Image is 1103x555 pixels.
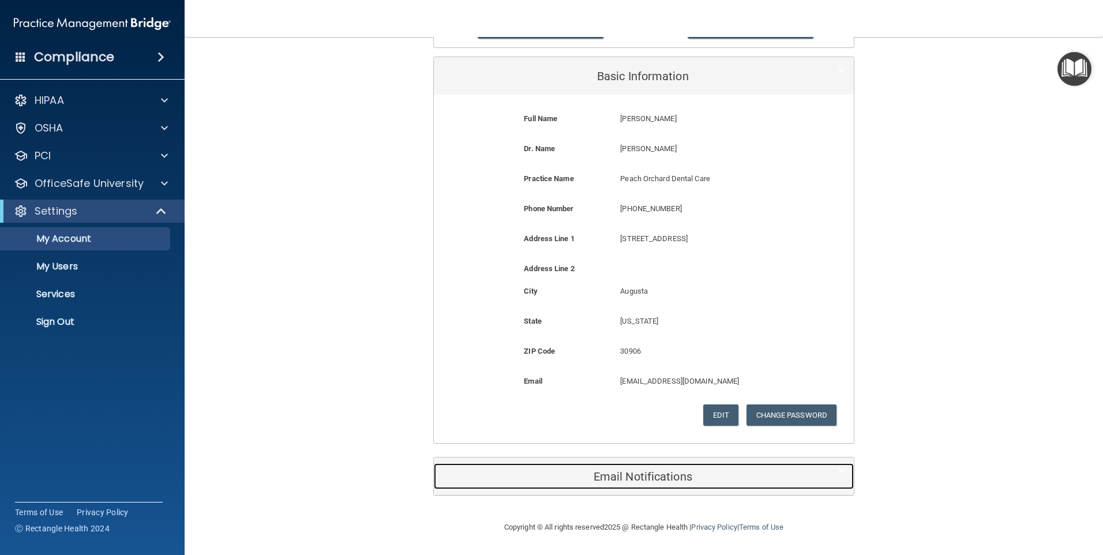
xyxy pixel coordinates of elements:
p: Peach Orchard Dental Care [620,172,796,186]
a: Privacy Policy [77,507,129,518]
b: Address Line 1 [524,234,574,243]
b: Phone Number [524,204,573,213]
p: My Users [7,261,165,272]
a: HIPAA [14,93,168,107]
h5: Basic Information [442,70,810,82]
p: [US_STATE] [620,314,796,328]
p: HIPAA [35,93,64,107]
a: OSHA [14,121,168,135]
b: ZIP Code [524,347,555,355]
b: Full Name [524,114,557,123]
p: OSHA [35,121,63,135]
a: Terms of Use [15,507,63,518]
a: Terms of Use [739,523,783,531]
a: OfficeSafe University [14,177,168,190]
p: [EMAIL_ADDRESS][DOMAIN_NAME] [620,374,796,388]
p: [PHONE_NUMBER] [620,202,796,216]
a: Settings [14,204,167,218]
p: Settings [35,204,77,218]
p: Sign Out [7,316,165,328]
b: Dr. Name [524,144,555,153]
p: Services [7,288,165,300]
h4: Compliance [34,49,114,65]
h5: Email Notifications [442,470,810,483]
p: Augusta [620,284,796,298]
span: Ⓒ Rectangle Health 2024 [15,523,110,534]
b: State [524,317,542,325]
button: Change Password [746,404,837,426]
p: [PERSON_NAME] [620,142,796,156]
a: Email Notifications [442,463,845,489]
a: PCI [14,149,168,163]
img: PMB logo [14,12,171,35]
b: Practice Name [524,174,573,183]
b: Email [524,377,542,385]
p: My Account [7,233,165,245]
p: [PERSON_NAME] [620,112,796,126]
button: Open Resource Center [1057,52,1091,86]
a: Basic Information [442,63,845,89]
p: PCI [35,149,51,163]
b: Address Line 2 [524,264,574,273]
p: 30906 [620,344,796,358]
p: OfficeSafe University [35,177,144,190]
iframe: Drift Widget Chat Controller [1045,475,1089,519]
p: [STREET_ADDRESS] [620,232,796,246]
button: Edit [703,404,738,426]
a: Privacy Policy [691,523,737,531]
b: City [524,287,537,295]
div: Copyright © All rights reserved 2025 @ Rectangle Health | | [433,509,854,546]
